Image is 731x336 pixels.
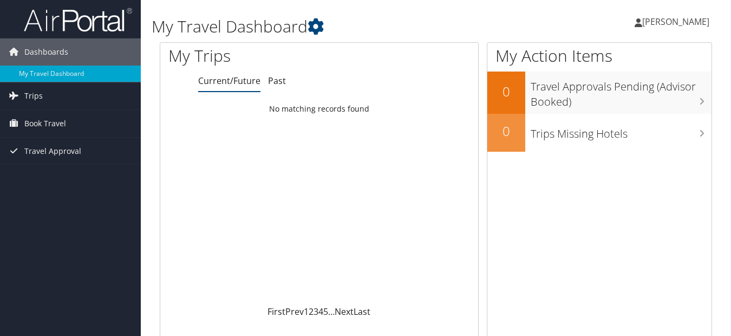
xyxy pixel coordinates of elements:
[531,74,712,109] h3: Travel Approvals Pending (Advisor Booked)
[487,122,525,140] h2: 0
[328,306,335,318] span: …
[531,121,712,141] h3: Trips Missing Hotels
[318,306,323,318] a: 4
[24,7,132,33] img: airportal-logo.png
[168,44,337,67] h1: My Trips
[268,75,286,87] a: Past
[487,44,712,67] h1: My Action Items
[198,75,260,87] a: Current/Future
[24,138,81,165] span: Travel Approval
[323,306,328,318] a: 5
[285,306,304,318] a: Prev
[335,306,354,318] a: Next
[24,82,43,109] span: Trips
[160,99,478,119] td: No matching records found
[642,16,709,28] span: [PERSON_NAME]
[267,306,285,318] a: First
[304,306,309,318] a: 1
[487,114,712,152] a: 0Trips Missing Hotels
[24,38,68,66] span: Dashboards
[309,306,314,318] a: 2
[152,15,531,38] h1: My Travel Dashboard
[24,110,66,137] span: Book Travel
[314,306,318,318] a: 3
[487,82,525,101] h2: 0
[354,306,370,318] a: Last
[635,5,720,38] a: [PERSON_NAME]
[487,72,712,113] a: 0Travel Approvals Pending (Advisor Booked)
